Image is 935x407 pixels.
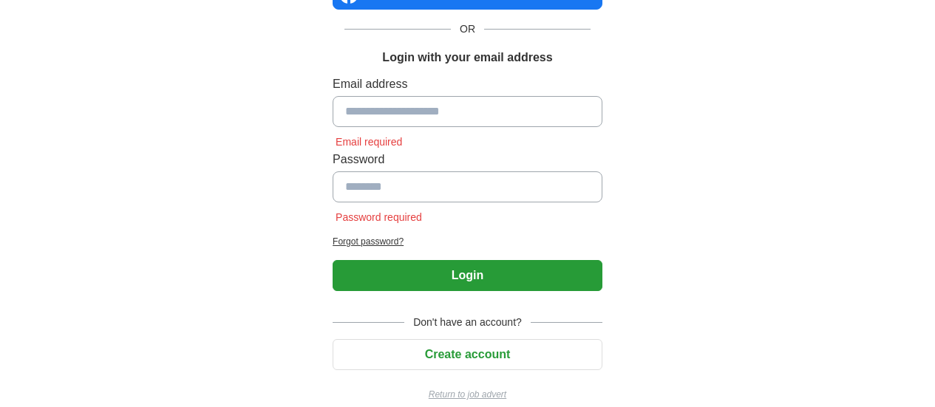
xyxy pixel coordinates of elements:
[333,339,602,370] button: Create account
[451,21,484,37] span: OR
[333,75,602,93] label: Email address
[333,348,602,360] a: Create account
[382,49,552,66] h1: Login with your email address
[333,388,602,401] a: Return to job advert
[333,136,405,148] span: Email required
[333,211,425,223] span: Password required
[404,315,531,330] span: Don't have an account?
[333,151,602,168] label: Password
[333,260,602,291] button: Login
[333,235,602,248] a: Forgot password?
